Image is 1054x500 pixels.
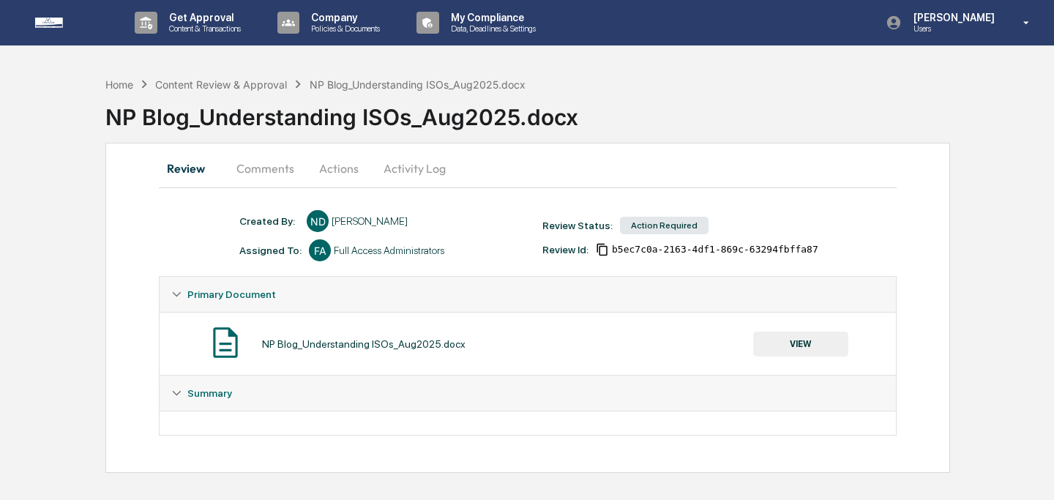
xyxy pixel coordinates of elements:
button: Comments [225,151,306,186]
div: secondary tabs example [159,151,897,186]
p: Content & Transactions [157,23,248,34]
span: Copy Id [596,243,609,256]
div: Summary [160,376,896,411]
div: Action Required [620,217,709,234]
p: Data, Deadlines & Settings [439,23,543,34]
div: Primary Document [160,277,896,312]
div: Created By: ‎ ‎ [239,215,299,227]
div: [PERSON_NAME] [332,215,408,227]
div: FA [309,239,331,261]
button: Actions [306,151,372,186]
p: Policies & Documents [299,23,387,34]
div: Full Access Administrators [334,245,444,256]
div: Home [105,78,133,91]
button: VIEW [753,332,848,357]
div: ND [307,210,329,232]
div: Review Id: [542,244,588,255]
p: My Compliance [439,12,543,23]
div: NP Blog_Understanding ISOs_Aug2025.docx [262,338,466,350]
div: Content Review & Approval [155,78,287,91]
div: NP Blog_Understanding ISOs_Aug2025.docx [105,92,1054,130]
button: Review [159,151,225,186]
div: Review Status: [542,220,613,231]
p: [PERSON_NAME] [902,12,1002,23]
p: Company [299,12,387,23]
span: b5ec7c0a-2163-4df1-869c-63294fbffa87 [612,244,818,255]
img: Document Icon [207,324,244,361]
p: Get Approval [157,12,248,23]
p: Users [902,23,1002,34]
div: Assigned To: [239,245,302,256]
div: Summary [160,411,896,435]
button: Activity Log [372,151,457,186]
span: Primary Document [187,288,276,300]
div: Primary Document [160,312,896,375]
span: Summary [187,387,232,399]
img: logo [35,18,105,28]
div: NP Blog_Understanding ISOs_Aug2025.docx [310,78,526,91]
